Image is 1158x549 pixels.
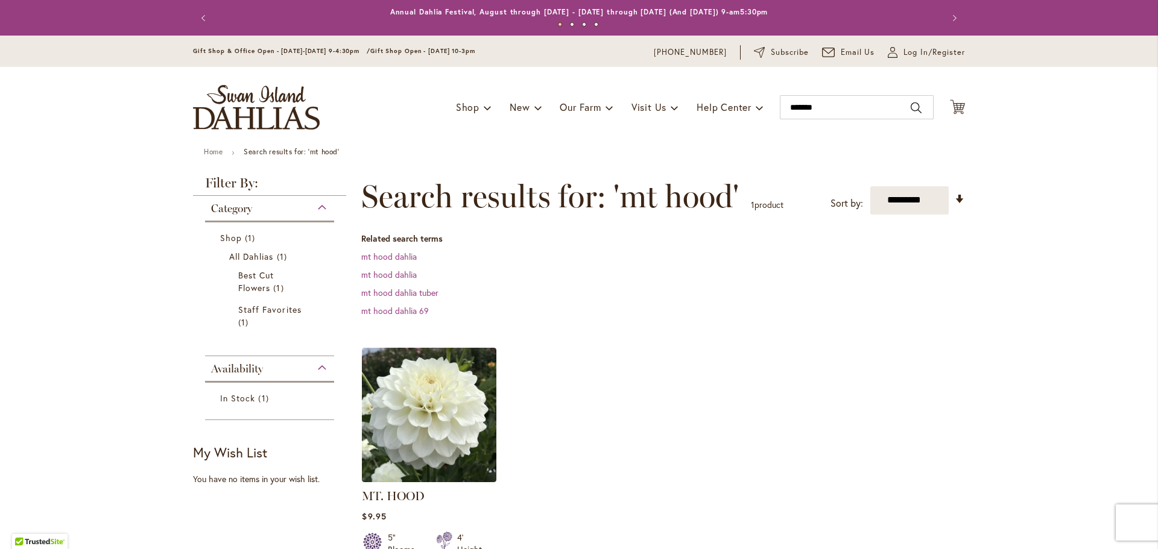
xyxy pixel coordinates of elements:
span: Gift Shop Open - [DATE] 10-3pm [370,47,475,55]
a: mt hood dahlia [361,269,417,280]
span: Email Us [841,46,875,58]
span: Shop [456,101,479,113]
strong: Filter By: [193,177,346,196]
a: In Stock 1 [220,392,322,404]
button: 4 of 4 [594,22,598,27]
a: MT. HOOD [362,473,496,485]
button: 2 of 4 [570,22,574,27]
a: Log In/Register [888,46,965,58]
span: Visit Us [631,101,666,113]
span: Category [211,202,252,215]
a: Home [204,147,223,156]
a: mt hood dahlia [361,251,417,262]
a: Annual Dahlia Festival, August through [DATE] - [DATE] through [DATE] (And [DATE]) 9-am5:30pm [390,7,768,16]
a: [PHONE_NUMBER] [654,46,727,58]
span: Search results for: 'mt hood' [361,178,739,215]
span: Best Cut Flowers [238,269,274,293]
button: Next [941,6,965,30]
span: Our Farm [560,101,601,113]
span: 1 [277,250,290,263]
button: 3 of 4 [582,22,586,27]
span: Log In/Register [903,46,965,58]
a: Best Cut Flowers [238,269,304,294]
dt: Related search terms [361,233,965,245]
a: Subscribe [754,46,809,58]
span: 1 [273,281,286,294]
a: Email Us [822,46,875,58]
a: MT. HOOD [362,489,425,503]
div: You have no items in your wish list. [193,473,354,485]
button: 1 of 4 [558,22,562,27]
span: Gift Shop & Office Open - [DATE]-[DATE] 9-4:30pm / [193,47,370,55]
a: store logo [193,85,320,130]
strong: My Wish List [193,444,267,461]
label: Sort by: [831,192,863,215]
span: $9.95 [362,510,386,522]
span: Staff Favorites [238,304,302,315]
span: Subscribe [771,46,809,58]
span: 1 [751,199,755,210]
span: Help Center [697,101,751,113]
a: Shop [220,231,322,244]
a: mt hood dahlia 69 [361,305,429,316]
img: MT. HOOD [362,348,496,482]
strong: Search results for: 'mt hood' [244,147,339,156]
span: Availability [211,362,263,375]
span: 1 [258,392,271,404]
a: mt hood dahlia tuber [361,287,438,298]
p: product [751,195,783,215]
a: All Dahlias [229,250,313,263]
span: 1 [238,316,252,328]
span: In Stock [220,392,255,404]
span: New [510,101,530,113]
button: Previous [193,6,217,30]
span: Shop [220,232,242,243]
span: All Dahlias [229,251,274,262]
a: Staff Favorites [238,303,304,328]
span: 1 [245,231,258,244]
